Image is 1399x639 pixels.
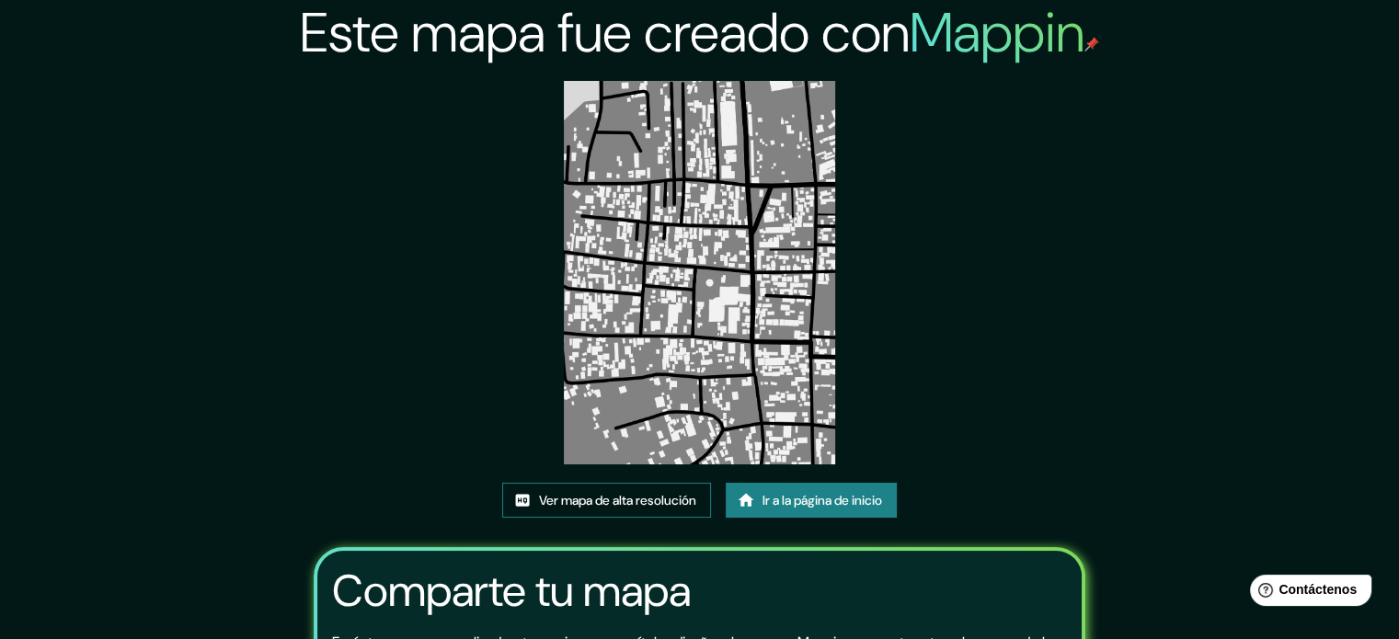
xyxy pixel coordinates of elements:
iframe: Lanzador de widgets de ayuda [1235,567,1379,619]
img: created-map [564,81,835,464]
font: Ver mapa de alta resolución [539,492,696,508]
a: Ver mapa de alta resolución [502,483,711,518]
a: Ir a la página de inicio [726,483,897,518]
img: pin de mapeo [1084,37,1099,51]
font: Comparte tu mapa [332,562,691,620]
font: Ir a la página de inicio [763,492,882,508]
